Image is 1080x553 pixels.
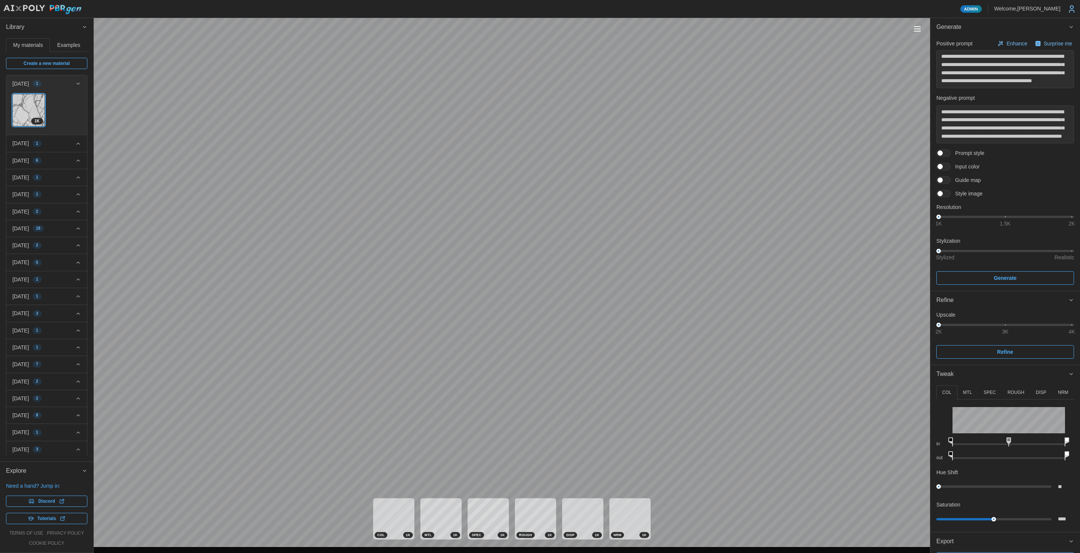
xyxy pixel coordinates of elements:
[6,75,87,92] button: [DATE]1
[6,356,87,373] button: [DATE]7
[36,412,38,418] span: 8
[6,169,87,186] button: [DATE]1
[6,322,87,339] button: [DATE]1
[984,389,996,396] p: SPEC
[6,254,87,270] button: [DATE]5
[36,293,38,299] span: 1
[6,441,87,458] button: [DATE]3
[951,190,982,197] span: Style image
[47,530,84,536] a: privacy policy
[936,18,1068,36] span: Generate
[36,260,38,266] span: 5
[36,276,38,283] span: 1
[6,58,87,69] a: Create a new material
[6,135,87,152] button: [DATE]1
[424,532,432,538] span: MTL
[951,163,979,170] span: Input color
[936,237,1074,245] p: Stylization
[453,532,457,538] span: 1 K
[6,407,87,424] button: [DATE]8
[936,271,1074,285] button: Generate
[6,462,82,480] span: Explore
[6,237,87,254] button: [DATE]2
[6,496,87,507] a: Discord
[12,94,45,126] a: 37T5BSk1cA2MLMG0XGjj1K
[942,389,951,396] p: COL
[936,365,1068,383] span: Tweak
[36,141,38,147] span: 1
[642,532,646,538] span: 1 K
[930,309,1080,364] div: Refine
[936,94,1074,102] p: Negative prompt
[936,441,946,447] p: in
[57,42,80,48] span: Examples
[12,174,29,181] p: [DATE]
[36,430,38,436] span: 1
[6,390,87,407] button: [DATE]2
[994,272,1017,284] span: Generate
[936,501,960,508] p: Saturation
[930,383,1080,532] div: Tweak
[12,208,29,215] p: [DATE]
[996,38,1029,49] button: Enhance
[9,530,43,536] a: terms of use
[936,203,1074,211] p: Resolution
[36,311,38,317] span: 3
[963,389,972,396] p: MTL
[36,379,38,385] span: 2
[12,412,29,419] p: [DATE]
[12,446,29,453] p: [DATE]
[36,446,38,452] span: 3
[6,288,87,305] button: [DATE]1
[936,345,1074,359] button: Refine
[12,378,29,385] p: [DATE]
[936,296,1068,305] div: Refine
[377,532,385,538] span: COL
[36,225,40,231] span: 18
[6,18,82,36] span: Library
[500,532,505,538] span: 1 K
[29,540,64,547] a: cookie policy
[36,395,38,401] span: 2
[13,94,45,126] img: 37T5BSk1cA2MLMG0XGjj
[1008,389,1024,396] p: ROUGH
[6,152,87,169] button: [DATE]6
[6,271,87,288] button: [DATE]1
[36,191,38,197] span: 1
[930,532,1080,551] button: Export
[12,191,29,198] p: [DATE]
[6,339,87,356] button: [DATE]1
[994,5,1060,12] p: Welcome, [PERSON_NAME]
[1033,38,1074,49] button: Surprise me
[36,344,38,350] span: 1
[964,6,978,12] span: Admin
[1058,389,1068,396] p: NRM
[36,209,38,215] span: 2
[951,176,981,184] span: Guide map
[1006,40,1029,47] p: Enhance
[12,258,29,266] p: [DATE]
[37,513,56,524] span: Tutorials
[519,532,532,538] span: ROUGH
[12,140,29,147] p: [DATE]
[12,327,29,334] p: [DATE]
[36,242,38,248] span: 2
[566,532,574,538] span: DISP
[36,361,38,367] span: 7
[12,310,29,317] p: [DATE]
[6,186,87,203] button: [DATE]1
[12,395,29,402] p: [DATE]
[547,532,552,538] span: 1 K
[930,36,1080,291] div: Generate
[12,293,29,300] p: [DATE]
[912,24,922,34] button: Toggle viewport controls
[613,532,621,538] span: NRM
[6,373,87,390] button: [DATE]2
[3,5,82,15] img: AIxPoly PBRgen
[6,424,87,440] button: [DATE]1
[36,328,38,334] span: 1
[36,81,38,87] span: 1
[1044,40,1074,47] p: Surprise me
[12,157,29,164] p: [DATE]
[930,18,1080,36] button: Generate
